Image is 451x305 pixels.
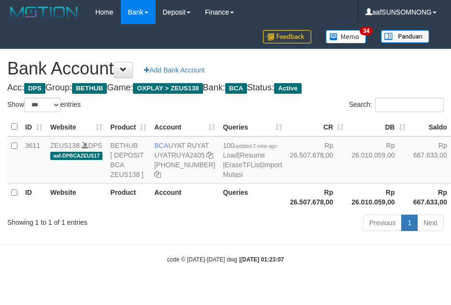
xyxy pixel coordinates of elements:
[223,142,276,149] span: 100
[150,183,219,211] th: Account
[138,62,211,78] a: Add Bank Account
[219,117,286,136] th: Queries: activate to sort column ascending
[349,98,444,112] label: Search:
[274,83,302,94] span: Active
[24,83,45,94] span: DPS
[7,98,81,112] label: Show entries
[106,136,150,184] td: BETHUB [ DEPOSIT BCA ZEUS138 ]
[154,151,204,159] a: UYATRUYA2405
[417,215,444,231] a: Next
[225,83,247,94] span: BCA
[223,142,282,178] span: | | |
[286,117,348,136] th: CR: activate to sort column ascending
[360,27,373,35] span: 34
[363,215,402,231] a: Previous
[106,117,150,136] th: Product: activate to sort column ascending
[348,136,409,184] td: Rp 26.010.059,00
[240,151,265,159] a: Resume
[234,144,277,149] span: updated 2 mins ago
[401,215,418,231] a: 1
[326,30,366,44] img: Button%20Memo.svg
[219,183,286,211] th: Queries
[21,117,46,136] th: ID: activate to sort column ascending
[381,30,429,43] img: panduan.png
[263,30,311,44] img: Feedback.jpg
[240,256,284,263] strong: [DATE] 01:23:07
[223,161,282,178] a: Import Mutasi
[46,117,106,136] th: Website: activate to sort column ascending
[50,142,80,149] a: ZEUS138
[206,151,213,159] a: Copy UYATRUYA2405 to clipboard
[106,183,150,211] th: Product
[154,171,161,178] a: Copy 4062304107 to clipboard
[7,59,444,78] h1: Bank Account
[46,136,106,184] td: DPS
[286,183,348,211] th: Rp 26.507.678,00
[46,183,106,211] th: Website
[154,142,168,149] span: BCA
[348,117,409,136] th: DB: activate to sort column ascending
[319,24,374,49] a: 34
[133,83,203,94] span: OXPLAY > ZEUS138
[7,214,181,227] div: Showing 1 to 1 of 1 entries
[7,5,81,19] img: MOTION_logo.png
[150,117,219,136] th: Account: activate to sort column ascending
[7,83,444,93] h4: Acc: Group: Game: Bank: Status:
[150,136,219,184] td: UYAT RUYAT [PHONE_NUMBER]
[72,83,107,94] span: BETHUB
[24,98,60,112] select: Showentries
[348,183,409,211] th: Rp 26.010.059,00
[21,183,46,211] th: ID
[375,98,444,112] input: Search:
[225,161,261,169] a: EraseTFList
[21,136,46,184] td: 3611
[286,136,348,184] td: Rp 26.507.678,00
[223,151,238,159] a: Load
[50,152,102,160] span: aaf-DPBCAZEUS17
[167,256,284,263] small: code © [DATE]-[DATE] dwg |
